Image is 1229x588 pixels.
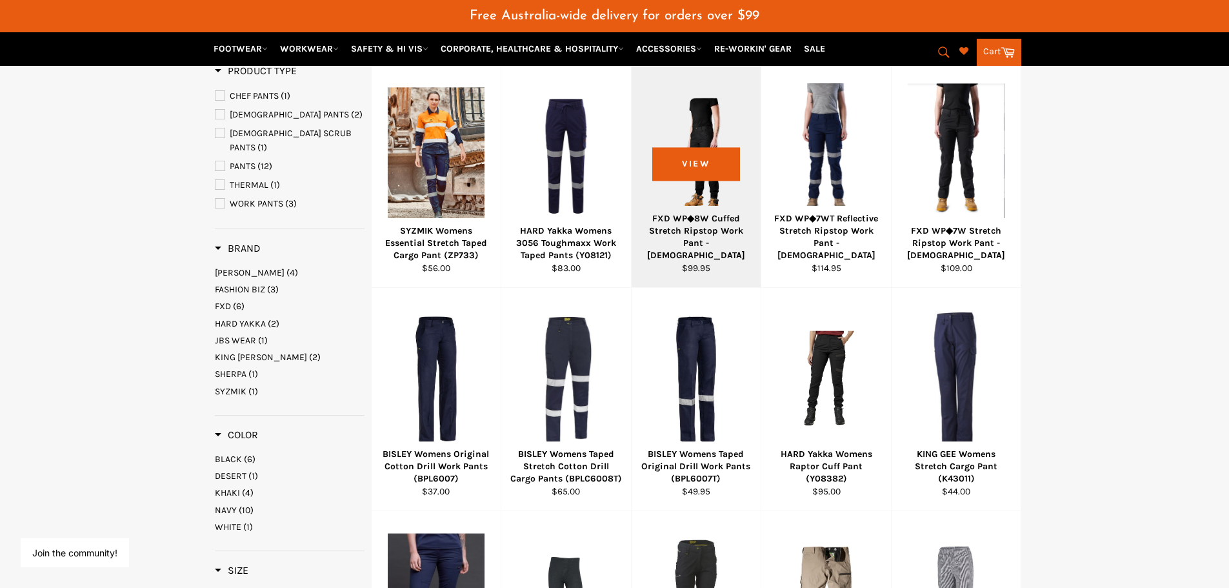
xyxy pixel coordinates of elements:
[215,159,365,174] a: PANTS
[215,453,365,465] a: BLACK
[215,318,365,330] a: HARD YAKKA
[639,448,753,485] div: BISLEY Womens Taped Original Drill Work Pants (BPL6007T)
[761,65,891,288] a: FXD WP◆7WT Reflective Stretch Ripstop Work Pant - LadiesFXD WP◆7WT Reflective Stretch Ripstop Wor...
[286,267,298,278] span: (4)
[891,65,1021,288] a: FXD WP◆7W Stretch Ripstop Work Pant - LadiesFXD WP◆7W Stretch Ripstop Work Pant - [DEMOGRAPHIC_DA...
[215,470,365,482] a: DESERT
[243,522,253,532] span: (1)
[215,564,248,577] h3: Size
[371,65,501,288] a: SYZMIK Womens Essential Stretch Taped Cargo Pant (ZP733)SYZMIK Womens Essential Stretch Taped Car...
[510,225,623,262] div: HARD Yakka Womens 3056 Toughmaxx Work Taped Pants (Y08121)
[639,212,753,262] div: FXD WP◆8W Cuffed Stretch Ripstop Work Pant - [DEMOGRAPHIC_DATA]
[270,179,280,190] span: (1)
[230,198,283,209] span: WORK PANTS
[215,471,246,482] span: DESERT
[371,288,501,511] a: BISLEY Womens Original Cotton Drill Work Pants (BPL6007)BISLEY Womens Original Cotton Drill Work ...
[215,300,365,312] a: FXD
[309,352,321,363] span: (2)
[215,487,240,498] span: KHAKI
[631,288,761,511] a: BISLEY Womens Taped Original Drill Work Pants (BPL6007T)BISLEY Womens Taped Original Drill Work P...
[215,197,365,211] a: WORK PANTS
[891,288,1021,511] a: KING GEE Womens Stretch Cargo Pant (K43011)KING GEE Womens Stretch Cargo Pant (K43011)$44.00
[215,178,365,192] a: THERMAL
[267,284,279,295] span: (3)
[215,521,365,533] a: WHITE
[501,288,631,511] a: BISLEY Womens Taped Stretch Cotton Drill Cargo Pants (BPLC6008T)BISLEY Womens Taped Stretch Cotto...
[346,37,434,60] a: SAFETY & HI VIS
[215,335,256,346] span: JBS WEAR
[239,505,254,516] span: (10)
[215,267,365,279] a: BISLEY
[32,547,117,558] button: Join the community!
[248,369,258,380] span: (1)
[351,109,363,120] span: (2)
[215,352,307,363] span: KING [PERSON_NAME]
[215,242,261,255] h3: Brand
[257,161,272,172] span: (12)
[285,198,297,209] span: (3)
[977,39,1021,66] a: Cart
[215,267,285,278] span: [PERSON_NAME]
[257,142,267,153] span: (1)
[215,65,297,77] h3: Product Type
[215,108,365,122] a: LADIES PANTS
[215,522,241,532] span: WHITE
[215,564,248,576] span: Size
[510,448,623,485] div: BISLEY Womens Taped Stretch Cotton Drill Cargo Pants (BPLC6008T)
[215,454,242,465] span: BLACK
[215,284,265,295] span: FASHION BIZ
[215,505,237,516] span: NAVY
[215,368,365,380] a: SHERPA
[899,225,1013,262] div: FXD WP◆7W Stretch Ripstop Work Pant - [DEMOGRAPHIC_DATA]
[215,369,246,380] span: SHERPA
[248,471,258,482] span: (1)
[215,351,365,363] a: KING GEE
[281,90,290,101] span: (1)
[275,37,344,60] a: WORKWEAR
[208,37,273,60] a: FOOTWEAR
[709,37,797,60] a: RE-WORKIN' GEAR
[215,429,258,441] h3: Color
[899,448,1013,485] div: KING GEE Womens Stretch Cargo Pant (K43011)
[770,212,883,262] div: FXD WP◆7WT Reflective Stretch Ripstop Work Pant - [DEMOGRAPHIC_DATA]
[215,301,231,312] span: FXD
[215,385,365,398] a: SYZMIK
[215,386,246,397] span: SYZMIK
[244,454,255,465] span: (6)
[230,90,279,101] span: CHEF PANTS
[233,301,245,312] span: (6)
[631,37,707,60] a: ACCESSORIES
[770,448,883,485] div: HARD Yakka Womens Raptor Cuff Pant (Y08382)
[215,318,266,329] span: HARD YAKKA
[215,283,365,296] a: FASHION BIZ
[230,179,268,190] span: THERMAL
[230,161,255,172] span: PANTS
[799,37,830,60] a: SALE
[435,37,629,60] a: CORPORATE, HEALTHCARE & HOSPITALITY
[230,128,352,153] span: [DEMOGRAPHIC_DATA] SCRUB PANTS
[761,288,891,511] a: HARD Yakka Womens Raptor Cuff Pant (Y08382)HARD Yakka Womens Raptor Cuff Pant (Y08382)$95.00
[379,448,493,485] div: BISLEY Womens Original Cotton Drill Work Pants (BPL6007)
[268,318,279,329] span: (2)
[258,335,268,346] span: (1)
[379,225,493,262] div: SYZMIK Womens Essential Stretch Taped Cargo Pant (ZP733)
[215,127,365,155] a: LADIES SCRUB PANTS
[501,65,631,288] a: HARD Yakka Womens 3056 Toughmaxx Work Taped Pants (Y08121)HARD Yakka Womens 3056 Toughmaxx Work T...
[215,89,365,103] a: CHEF PANTS
[215,242,261,254] span: Brand
[242,487,254,498] span: (4)
[248,386,258,397] span: (1)
[230,109,349,120] span: [DEMOGRAPHIC_DATA] PANTS
[215,504,365,516] a: NAVY
[215,334,365,347] a: JBS WEAR
[631,65,761,288] a: FXD WP◆8W Cuffed Stretch Ripstop Work Pant - LadiesFXD WP◆8W Cuffed Stretch Ripstop Work Pant - [...
[215,487,365,499] a: KHAKI
[470,9,759,23] span: Free Australia-wide delivery for orders over $99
